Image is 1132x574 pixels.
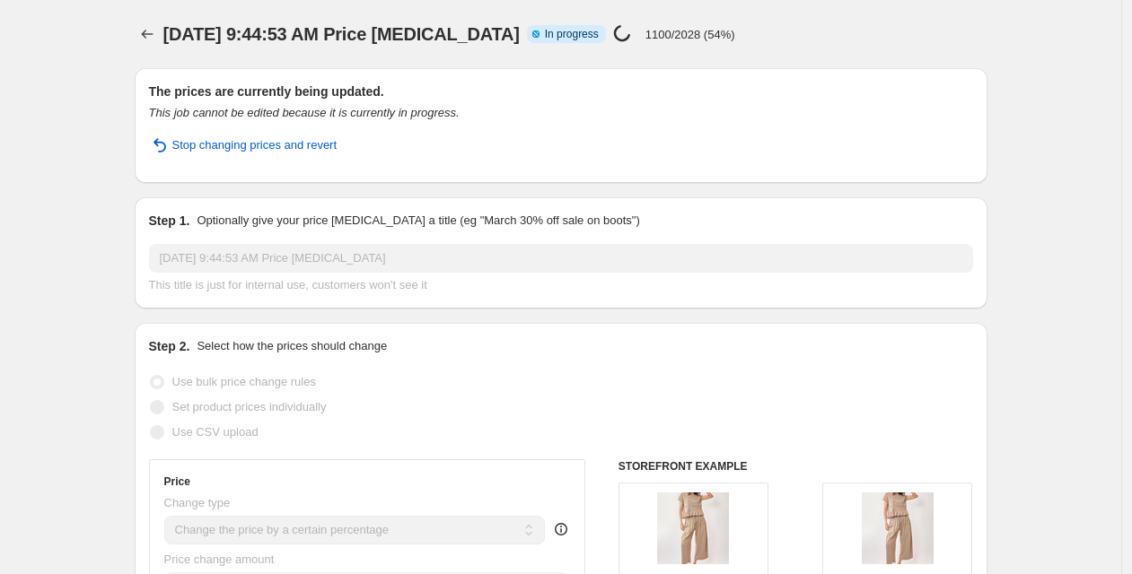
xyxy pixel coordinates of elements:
[197,337,387,355] p: Select how the prices should change
[657,492,729,564] img: DETP40227_8_3_80x.jpg
[172,136,338,154] span: Stop changing prices and revert
[552,520,570,538] div: help
[138,131,348,160] button: Stop changing prices and revert
[135,22,160,47] button: Price change jobs
[163,24,520,44] span: [DATE] 9:44:53 AM Price [MEDICAL_DATA]
[164,552,275,566] span: Price change amount
[619,459,973,474] h6: STOREFRONT EXAMPLE
[197,212,639,230] p: Optionally give your price [MEDICAL_DATA] a title (eg "March 30% off sale on boots")
[545,27,599,41] span: In progress
[172,425,259,439] span: Use CSV upload
[149,83,973,100] h2: The prices are currently being updated.
[149,244,973,273] input: 30% off holiday sale
[149,337,190,355] h2: Step 2.
[149,278,427,291] span: This title is just for internal use, customers won't see it
[149,106,460,119] i: This job cannot be edited because it is currently in progress.
[172,400,327,413] span: Set product prices individually
[645,28,735,41] p: 1100/2028 (54%)
[862,492,934,564] img: DETP40227_8_3_80x.jpg
[172,375,316,388] span: Use bulk price change rules
[164,496,231,509] span: Change type
[149,212,190,230] h2: Step 1.
[164,474,190,489] h3: Price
